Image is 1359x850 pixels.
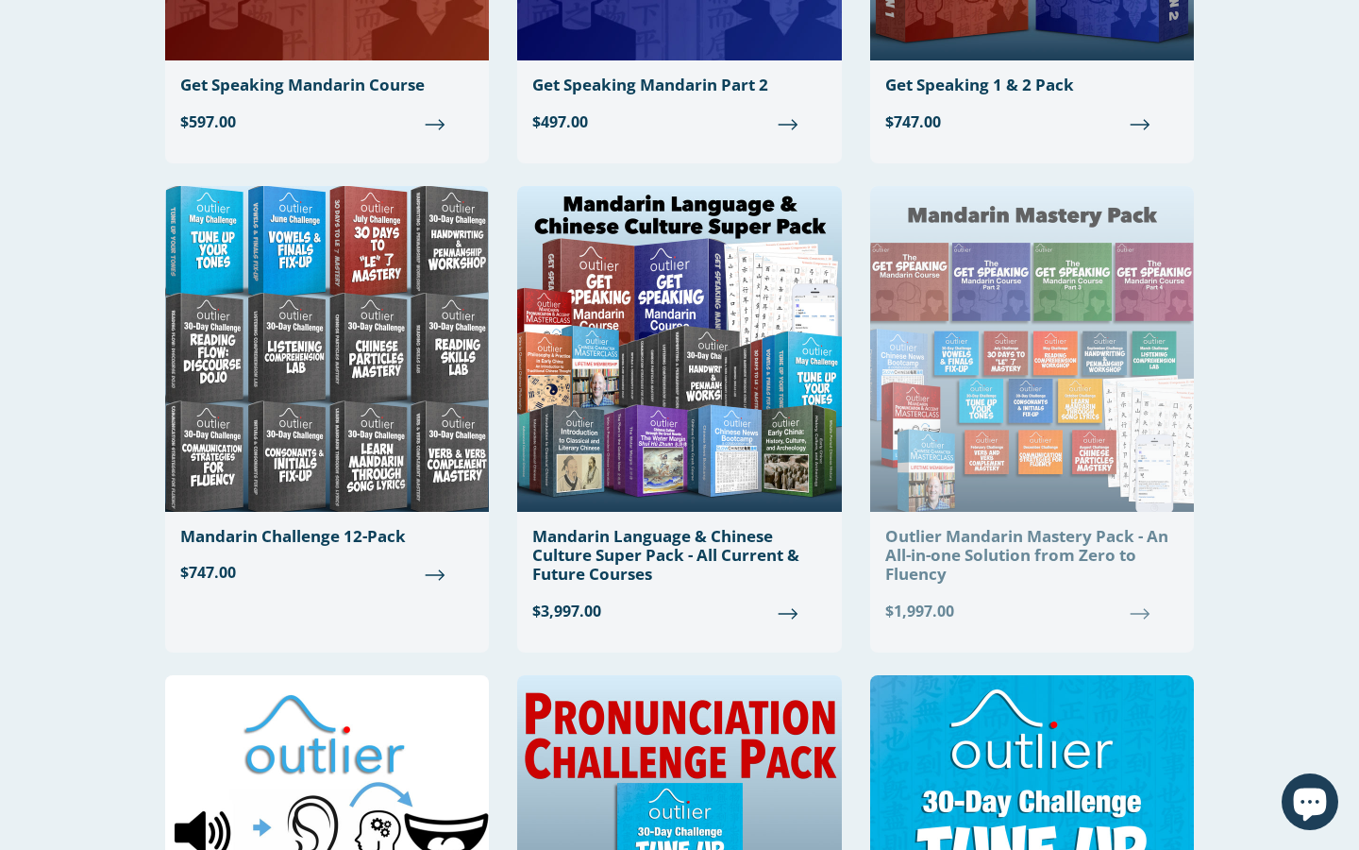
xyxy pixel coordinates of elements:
img: Mandarin Language & Chinese Culture Super Pack - All Current & Future Courses [517,186,841,512]
div: Mandarin Challenge 12-Pack [180,527,474,546]
span: $3,997.00 [532,600,826,622]
span: $497.00 [532,110,826,133]
div: Outlier Mandarin Mastery Pack - An All-in-one Solution from Zero to Fluency [885,527,1179,585]
img: Outlier Mandarin Mastery Pack - An All-in-one Solution from Zero to Fluency [870,186,1194,512]
a: Mandarin Language & Chinese Culture Super Pack - All Current & Future Courses $3,997.00 [517,186,841,637]
span: $747.00 [180,561,474,584]
span: $1,997.00 [885,600,1179,622]
img: Mandarin Challenge 12-Pack [165,186,489,512]
div: Get Speaking Mandarin Part 2 [532,76,826,94]
div: Get Speaking Mandarin Course [180,76,474,94]
inbox-online-store-chat: Shopify online store chat [1276,773,1344,835]
div: Get Speaking 1 & 2 Pack [885,76,1179,94]
a: Mandarin Challenge 12-Pack $747.00 [165,186,489,599]
a: Outlier Mandarin Mastery Pack - An All-in-one Solution from Zero to Fluency $1,997.00 [870,186,1194,637]
span: $597.00 [180,110,474,133]
div: Mandarin Language & Chinese Culture Super Pack - All Current & Future Courses [532,527,826,585]
span: $747.00 [885,110,1179,133]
